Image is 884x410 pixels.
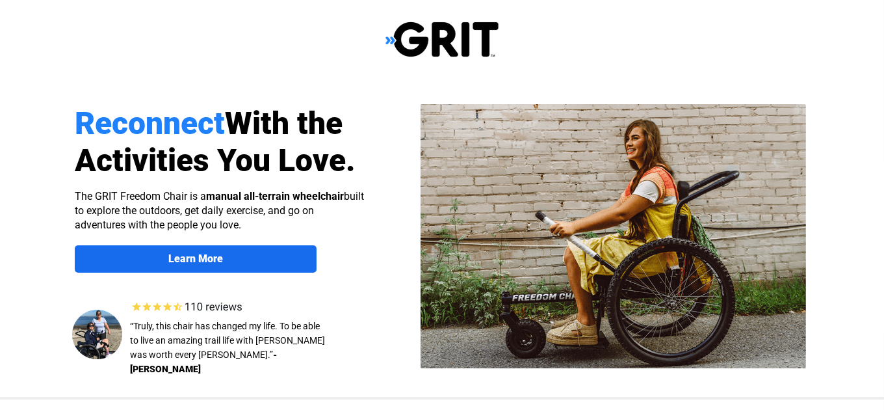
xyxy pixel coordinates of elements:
[75,105,225,142] span: Reconnect
[75,142,356,179] span: Activities You Love.
[225,105,343,142] span: With the
[75,190,364,231] span: The GRIT Freedom Chair is a built to explore the outdoors, get daily exercise, and go on adventur...
[75,245,317,273] a: Learn More
[3,354,205,366] label: Please complete all required fields.
[3,237,205,249] label: Please complete this required field.
[168,253,223,265] strong: Learn More
[3,42,205,53] label: Please complete this required field.
[3,107,205,118] label: Please complete this required field.
[206,190,344,202] strong: manual all-terrain wheelchair
[130,321,325,360] span: “Truly, this chair has changed my life. To be able to live an amazing trail life with [PERSON_NAM...
[3,172,205,184] label: Please complete this required field.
